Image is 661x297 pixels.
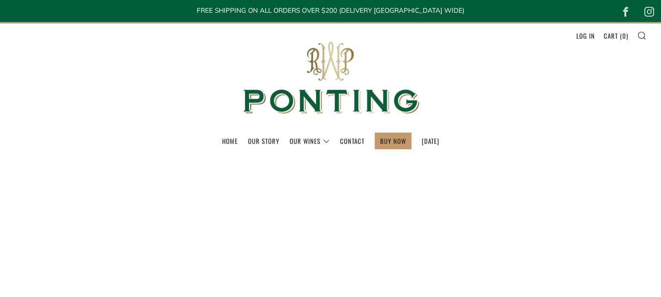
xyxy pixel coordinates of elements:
a: BUY NOW [380,133,406,149]
a: Log in [576,28,595,44]
a: Cart (0) [604,28,628,44]
a: Contact [340,133,365,149]
img: Ponting Wines [233,23,429,133]
a: [DATE] [422,133,439,149]
a: Our Story [248,133,279,149]
span: 0 [622,31,626,41]
a: Home [222,133,238,149]
a: Our Wines [290,133,330,149]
